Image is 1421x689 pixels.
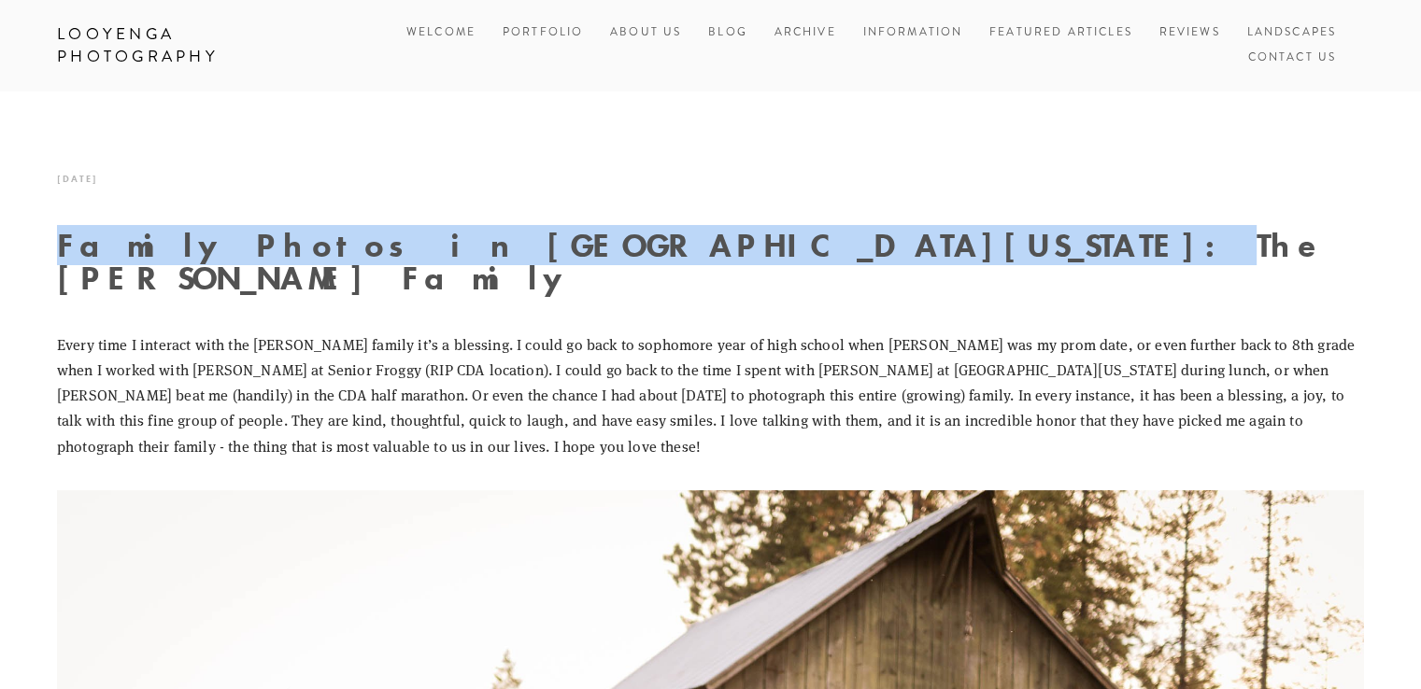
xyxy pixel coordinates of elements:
a: Featured Articles [989,21,1132,46]
a: About Us [610,21,681,46]
time: [DATE] [57,166,98,191]
p: Every time I interact with the [PERSON_NAME] family it’s a blessing. I could go back to sophomore... [57,331,1364,458]
a: Looyenga Photography [43,19,340,73]
a: Landscapes [1246,21,1336,46]
a: Information [862,24,962,40]
a: Portfolio [503,24,583,40]
h1: Family Photos in [GEOGRAPHIC_DATA][US_STATE]: The [PERSON_NAME] Family [57,229,1364,294]
a: Contact Us [1247,46,1336,71]
a: Archive [774,21,836,46]
a: Welcome [406,21,476,46]
a: Reviews [1158,21,1219,46]
a: Blog [708,21,747,46]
